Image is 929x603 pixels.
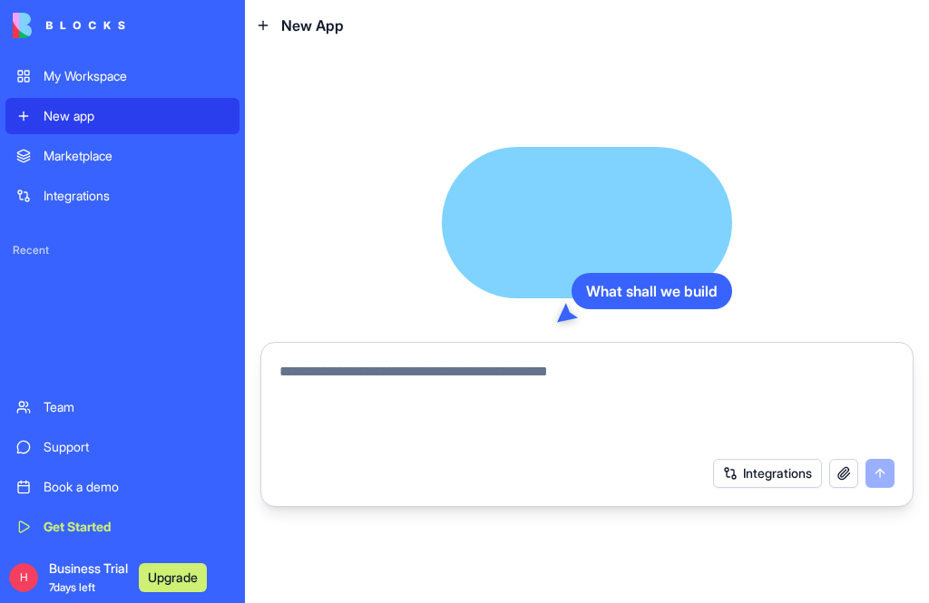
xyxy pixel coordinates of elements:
[44,187,229,205] div: Integrations
[5,178,240,214] a: Integrations
[572,273,732,309] div: What shall we build
[13,13,125,38] img: logo
[5,58,240,94] a: My Workspace
[44,438,229,456] div: Support
[44,67,229,85] div: My Workspace
[5,389,240,425] a: Team
[49,559,128,596] span: Business Trial
[9,563,38,592] span: H
[139,563,207,592] button: Upgrade
[5,469,240,505] a: Book a demo
[44,147,229,165] div: Marketplace
[44,478,229,496] div: Book a demo
[49,580,95,594] span: 7 days left
[5,243,240,258] span: Recent
[281,15,344,36] span: New App
[5,98,240,134] a: New app
[44,107,229,125] div: New app
[5,138,240,174] a: Marketplace
[5,509,240,545] a: Get Started
[5,429,240,465] a: Support
[713,459,822,488] button: Integrations
[44,518,229,536] div: Get Started
[44,398,229,416] div: Team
